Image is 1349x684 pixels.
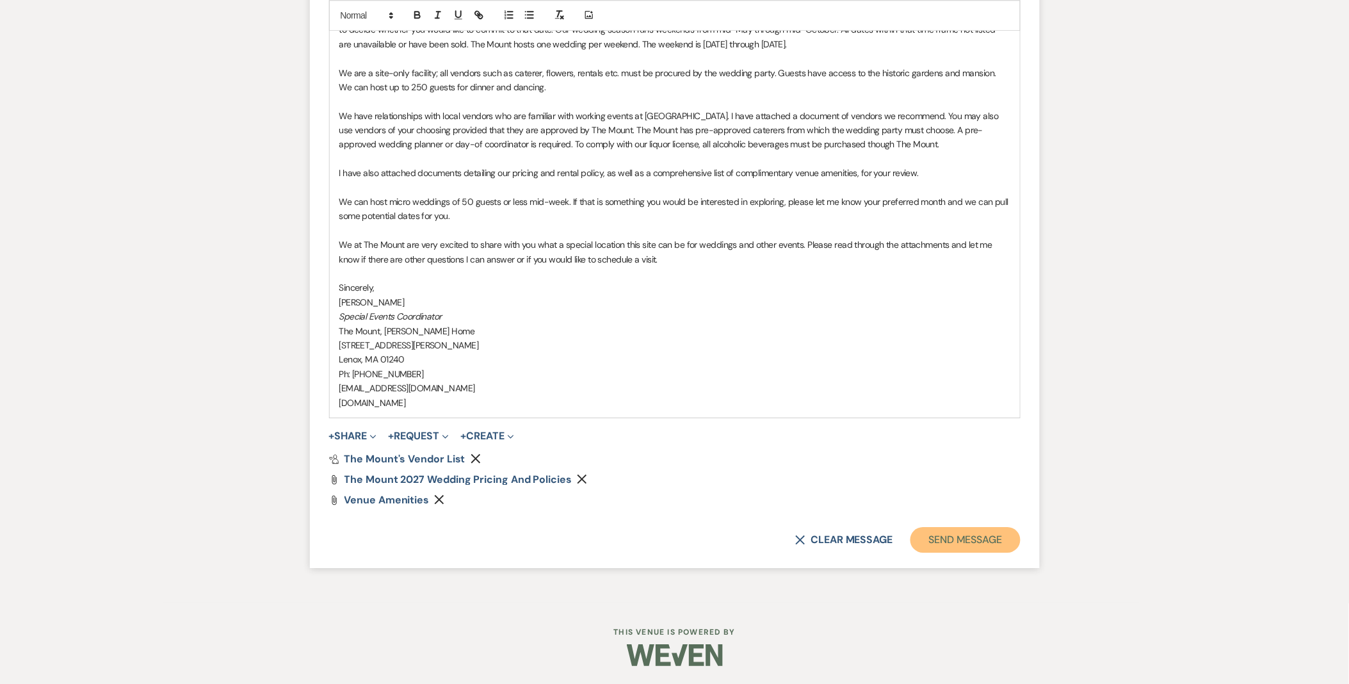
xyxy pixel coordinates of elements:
[627,633,723,678] img: Weven Logo
[339,67,999,93] span: We are a site-only facility; all vendors such as caterer, flowers, rentals etc. must be procured ...
[329,454,465,464] a: The Mount's Vendor List
[329,431,377,441] button: Share
[460,431,466,441] span: +
[339,282,375,293] span: Sincerely,
[795,535,893,545] button: Clear message
[388,431,394,441] span: +
[339,196,1011,222] span: We can host micro weddings of 50 guests or less mid-week. If that is something you would be inter...
[344,493,430,507] span: Venue Amenities
[344,473,572,486] span: The Mount 2027 Wedding Pricing and Policies
[339,325,475,337] span: The Mount, [PERSON_NAME] Home
[339,110,1001,151] span: We have relationships with local vendors who are familiar with working events at [GEOGRAPHIC_DATA...
[339,297,405,308] span: [PERSON_NAME]
[339,239,995,265] span: We at The Mount are very excited to share with you what a special location this site can be for w...
[339,10,1006,50] span: The way our reservation policy works is that you may place a hold on a date for 14 days (two week...
[388,431,449,441] button: Request
[339,339,479,351] span: [STREET_ADDRESS][PERSON_NAME]
[910,527,1020,553] button: Send Message
[344,495,430,505] a: Venue Amenities
[339,311,442,322] em: Special Events Coordinator
[339,382,475,394] span: [EMAIL_ADDRESS][DOMAIN_NAME]
[339,397,406,409] span: [DOMAIN_NAME]
[339,354,405,365] span: Lenox, MA 01240
[344,475,572,485] a: The Mount 2027 Wedding Pricing and Policies
[329,431,335,441] span: +
[344,452,465,466] span: The Mount's Vendor List
[339,368,424,380] span: Ph: [PHONE_NUMBER]
[460,431,513,441] button: Create
[339,167,919,179] span: I have also attached documents detailing our pricing and rental policy, as well as a comprehensiv...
